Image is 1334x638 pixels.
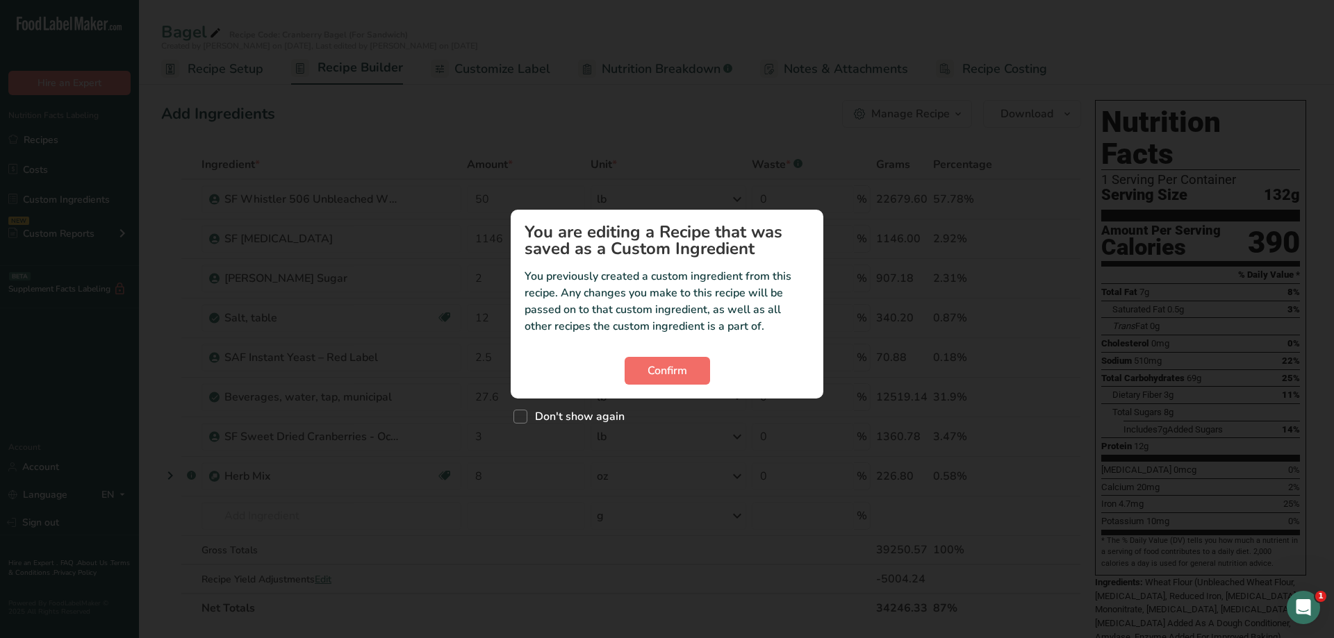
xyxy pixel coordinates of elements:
h1: You are editing a Recipe that was saved as a Custom Ingredient [525,224,809,257]
button: Confirm [625,357,710,385]
iframe: Intercom live chat [1287,591,1320,624]
p: You previously created a custom ingredient from this recipe. Any changes you make to this recipe ... [525,268,809,335]
span: 1 [1315,591,1326,602]
span: Confirm [648,362,687,379]
span: Don't show again [527,410,625,423]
